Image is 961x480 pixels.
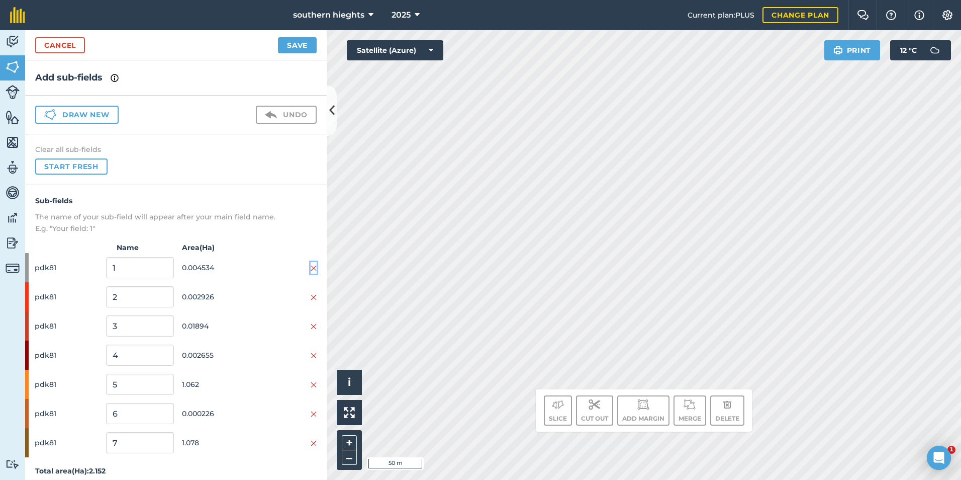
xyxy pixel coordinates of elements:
span: pdk81 [35,346,102,365]
button: Cut out [576,395,613,426]
strong: Name [101,242,176,253]
div: pdk810.000226 [25,399,327,428]
button: Start fresh [35,158,108,175]
span: 0.002655 [182,346,249,365]
div: pdk810.004534 [25,253,327,282]
h4: Clear all sub-fields [35,144,317,154]
span: 0.000226 [182,404,249,423]
button: Add margin [617,395,669,426]
a: Cancel [35,37,85,53]
img: svg+xml;base64,PHN2ZyB4bWxucz0iaHR0cDovL3d3dy53My5vcmcvMjAwMC9zdmciIHdpZHRoPSI1NiIgaGVpZ2h0PSI2MC... [6,59,20,74]
img: fieldmargin Logo [10,7,25,23]
img: svg+xml;base64,PHN2ZyB4bWxucz0iaHR0cDovL3d3dy53My5vcmcvMjAwMC9zdmciIHdpZHRoPSIyMiIgaGVpZ2h0PSIzMC... [311,323,317,331]
img: Four arrows, one pointing top left, one top right, one bottom right and the last bottom left [344,407,355,418]
img: svg+xml;base64,PD94bWwgdmVyc2lvbj0iMS4wIiBlbmNvZGluZz0idXRmLTgiPz4KPCEtLSBHZW5lcmF0b3I6IEFkb2JlIE... [684,398,696,411]
img: svg+xml;base64,PD94bWwgdmVyc2lvbj0iMS4wIiBlbmNvZGluZz0idXRmLTgiPz4KPCEtLSBHZW5lcmF0b3I6IEFkb2JlIE... [6,85,20,99]
img: svg+xml;base64,PHN2ZyB4bWxucz0iaHR0cDovL3d3dy53My5vcmcvMjAwMC9zdmciIHdpZHRoPSIyMiIgaGVpZ2h0PSIzMC... [311,381,317,389]
img: svg+xml;base64,PHN2ZyB4bWxucz0iaHR0cDovL3d3dy53My5vcmcvMjAwMC9zdmciIHdpZHRoPSIyMiIgaGVpZ2h0PSIzMC... [311,293,317,301]
span: 1.078 [182,433,249,452]
img: svg+xml;base64,PD94bWwgdmVyc2lvbj0iMS4wIiBlbmNvZGluZz0idXRmLTgiPz4KPCEtLSBHZW5lcmF0b3I6IEFkb2JlIE... [6,459,20,469]
img: svg+xml;base64,PHN2ZyB4bWxucz0iaHR0cDovL3d3dy53My5vcmcvMjAwMC9zdmciIHdpZHRoPSI1NiIgaGVpZ2h0PSI2MC... [6,110,20,125]
button: – [342,450,357,465]
img: svg+xml;base64,PD94bWwgdmVyc2lvbj0iMS4wIiBlbmNvZGluZz0idXRmLTgiPz4KPCEtLSBHZW5lcmF0b3I6IEFkb2JlIE... [6,210,20,225]
strong: Area ( Ha ) [176,242,327,253]
span: pdk81 [35,316,102,336]
button: 12 °C [890,40,951,60]
img: svg+xml;base64,PHN2ZyB4bWxucz0iaHR0cDovL3d3dy53My5vcmcvMjAwMC9zdmciIHdpZHRoPSIyMiIgaGVpZ2h0PSIzMC... [311,352,317,360]
a: Change plan [762,7,838,23]
img: svg+xml;base64,PHN2ZyB4bWxucz0iaHR0cDovL3d3dy53My5vcmcvMjAwMC9zdmciIHdpZHRoPSIyMiIgaGVpZ2h0PSIzMC... [311,439,317,447]
img: svg+xml;base64,PD94bWwgdmVyc2lvbj0iMS4wIiBlbmNvZGluZz0idXRmLTgiPz4KPCEtLSBHZW5lcmF0b3I6IEFkb2JlIE... [6,185,20,200]
img: svg+xml;base64,PD94bWwgdmVyc2lvbj0iMS4wIiBlbmNvZGluZz0idXRmLTgiPz4KPCEtLSBHZW5lcmF0b3I6IEFkb2JlIE... [6,34,20,49]
button: Print [824,40,881,60]
span: i [348,376,351,388]
button: Undo [256,106,317,124]
img: svg+xml;base64,PHN2ZyB4bWxucz0iaHR0cDovL3d3dy53My5vcmcvMjAwMC9zdmciIHdpZHRoPSIxNyIgaGVpZ2h0PSIxNy... [111,72,119,84]
button: Delete [710,395,744,426]
img: svg+xml;base64,PD94bWwgdmVyc2lvbj0iMS4wIiBlbmNvZGluZz0idXRmLTgiPz4KPCEtLSBHZW5lcmF0b3I6IEFkb2JlIE... [552,398,564,411]
button: i [337,370,362,395]
span: 2025 [392,9,411,21]
span: pdk81 [35,404,102,423]
span: pdk81 [35,375,102,394]
strong: Total area ( Ha ): 2.152 [35,466,106,475]
img: A question mark icon [885,10,897,20]
img: svg+xml;base64,PD94bWwgdmVyc2lvbj0iMS4wIiBlbmNvZGluZz0idXRmLTgiPz4KPCEtLSBHZW5lcmF0b3I6IEFkb2JlIE... [6,235,20,251]
img: svg+xml;base64,PD94bWwgdmVyc2lvbj0iMS4wIiBlbmNvZGluZz0idXRmLTgiPz4KPCEtLSBHZW5lcmF0b3I6IEFkb2JlIE... [6,160,20,175]
img: svg+xml;base64,PHN2ZyB4bWxucz0iaHR0cDovL3d3dy53My5vcmcvMjAwMC9zdmciIHdpZHRoPSIxNyIgaGVpZ2h0PSIxNy... [914,9,924,21]
span: pdk81 [35,258,102,277]
div: pdk811.062 [25,370,327,399]
img: svg+xml;base64,PHN2ZyB4bWxucz0iaHR0cDovL3d3dy53My5vcmcvMjAwMC9zdmciIHdpZHRoPSIyMiIgaGVpZ2h0PSIzMC... [311,264,317,272]
button: Merge [674,395,706,426]
div: Open Intercom Messenger [927,446,951,470]
img: svg+xml;base64,PD94bWwgdmVyc2lvbj0iMS4wIiBlbmNvZGluZz0idXRmLTgiPz4KPCEtLSBHZW5lcmF0b3I6IEFkb2JlIE... [637,398,649,411]
img: svg+xml;base64,PD94bWwgdmVyc2lvbj0iMS4wIiBlbmNvZGluZz0idXRmLTgiPz4KPCEtLSBHZW5lcmF0b3I6IEFkb2JlIE... [925,40,945,60]
span: 1 [947,446,955,454]
button: Slice [544,395,572,426]
div: pdk811.078 [25,428,327,457]
h2: Add sub-fields [35,70,317,85]
img: svg+xml;base64,PHN2ZyB4bWxucz0iaHR0cDovL3d3dy53My5vcmcvMjAwMC9zdmciIHdpZHRoPSIxOCIgaGVpZ2h0PSIyNC... [723,398,732,411]
img: A cog icon [941,10,953,20]
p: E.g. "Your field: 1" [35,223,317,234]
p: The name of your sub-field will appear after your main field name. [35,211,317,222]
div: pdk810.002655 [25,341,327,370]
img: svg+xml;base64,PHN2ZyB4bWxucz0iaHR0cDovL3d3dy53My5vcmcvMjAwMC9zdmciIHdpZHRoPSI1NiIgaGVpZ2h0PSI2MC... [6,135,20,150]
img: svg+xml;base64,PHN2ZyB4bWxucz0iaHR0cDovL3d3dy53My5vcmcvMjAwMC9zdmciIHdpZHRoPSIxOSIgaGVpZ2h0PSIyNC... [833,44,843,56]
span: 0.004534 [182,258,249,277]
span: pdk81 [35,287,102,306]
h4: Sub-fields [35,195,317,206]
img: svg+xml;base64,PD94bWwgdmVyc2lvbj0iMS4wIiBlbmNvZGluZz0idXRmLTgiPz4KPCEtLSBHZW5lcmF0b3I6IEFkb2JlIE... [265,109,277,121]
span: 0.002926 [182,287,249,306]
span: 12 ° C [900,40,917,60]
button: Save [278,37,317,53]
img: svg+xml;base64,PD94bWwgdmVyc2lvbj0iMS4wIiBlbmNvZGluZz0idXRmLTgiPz4KPCEtLSBHZW5lcmF0b3I6IEFkb2JlIE... [589,398,601,411]
span: 0.01894 [182,316,249,336]
span: Current plan : PLUS [688,10,754,21]
button: + [342,435,357,450]
img: svg+xml;base64,PD94bWwgdmVyc2lvbj0iMS4wIiBlbmNvZGluZz0idXRmLTgiPz4KPCEtLSBHZW5lcmF0b3I6IEFkb2JlIE... [6,261,20,275]
span: 1.062 [182,375,249,394]
img: svg+xml;base64,PHN2ZyB4bWxucz0iaHR0cDovL3d3dy53My5vcmcvMjAwMC9zdmciIHdpZHRoPSIyMiIgaGVpZ2h0PSIzMC... [311,410,317,418]
button: Satellite (Azure) [347,40,443,60]
button: Draw new [35,106,119,124]
div: pdk810.01894 [25,311,327,341]
span: pdk81 [35,433,102,452]
span: southern hieghts [293,9,364,21]
div: pdk810.002926 [25,282,327,311]
img: Two speech bubbles overlapping with the left bubble in the forefront [857,10,869,20]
